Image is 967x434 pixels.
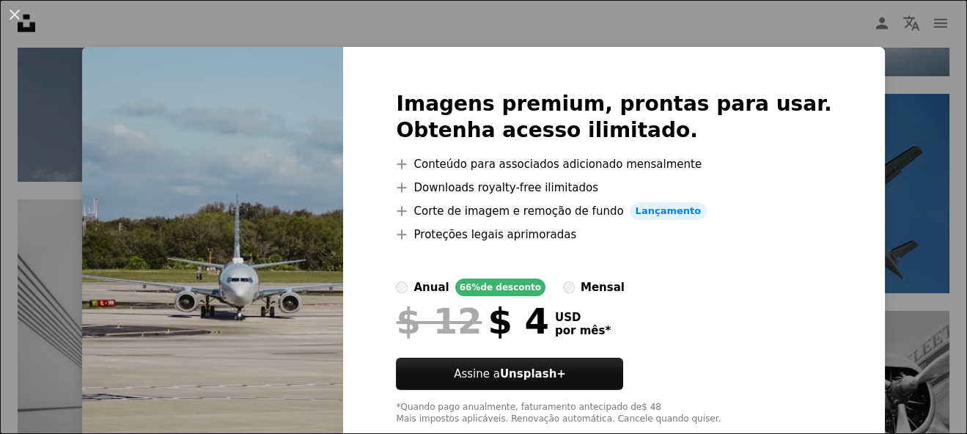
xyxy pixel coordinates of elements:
[555,324,611,337] span: por mês *
[581,279,625,296] div: mensal
[630,202,707,220] span: Lançamento
[396,91,831,144] h2: Imagens premium, prontas para usar. Obtenha acesso ilimitado.
[396,179,831,196] li: Downloads royalty-free ilimitados
[396,302,482,340] span: $ 12
[396,282,408,293] input: anual66%de desconto
[455,279,545,296] div: 66% de desconto
[396,302,548,340] div: $ 4
[555,311,611,324] span: USD
[396,402,831,425] div: *Quando pago anualmente, faturamento antecipado de $ 48 Mais impostos aplicáveis. Renovação autom...
[413,279,449,296] div: anual
[396,202,831,220] li: Corte de imagem e remoção de fundo
[396,358,623,390] button: Assine aUnsplash+
[563,282,575,293] input: mensal
[500,367,566,380] strong: Unsplash+
[396,155,831,173] li: Conteúdo para associados adicionado mensalmente
[396,226,831,243] li: Proteções legais aprimoradas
